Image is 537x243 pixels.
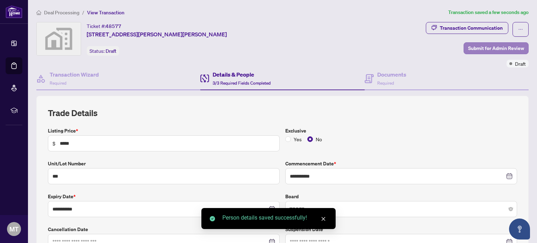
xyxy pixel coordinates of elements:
[106,48,116,54] span: Draft
[509,219,530,240] button: Open asap
[464,42,529,54] button: Submit for Admin Review
[210,216,215,221] span: check-circle
[52,140,56,147] span: $
[87,30,227,38] span: [STREET_ADDRESS][PERSON_NAME][PERSON_NAME]
[285,226,517,233] label: Suspension Date
[44,9,79,16] span: Deal Processing
[48,127,280,135] label: Listing Price
[440,22,503,34] div: Transaction Communication
[289,202,513,216] span: TRREB
[448,8,529,16] article: Transaction saved a few seconds ago
[285,127,517,135] label: Exclusive
[518,27,523,32] span: ellipsis
[468,43,524,54] span: Submit for Admin Review
[6,5,22,18] img: logo
[213,80,271,86] span: 3/3 Required Fields Completed
[37,22,81,55] img: svg%3e
[321,216,326,221] span: close
[213,70,271,79] h4: Details & People
[285,160,517,167] label: Commencement Date
[82,8,84,16] li: /
[377,70,406,79] h4: Documents
[9,224,19,234] span: MT
[377,80,394,86] span: Required
[50,80,66,86] span: Required
[48,226,280,233] label: Cancellation Date
[87,22,121,30] div: Ticket #:
[515,60,526,67] span: Draft
[36,10,41,15] span: home
[50,70,99,79] h4: Transaction Wizard
[48,160,280,167] label: Unit/Lot Number
[48,193,280,200] label: Expiry Date
[48,107,517,119] h2: Trade Details
[291,135,305,143] span: Yes
[313,135,325,143] span: No
[320,215,327,223] a: Close
[87,9,124,16] span: View Transaction
[285,193,517,200] label: Board
[222,214,327,222] div: Person details saved successfully!
[106,23,121,29] span: 48577
[426,22,508,34] button: Transaction Communication
[509,207,513,211] span: close-circle
[87,46,119,56] div: Status:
